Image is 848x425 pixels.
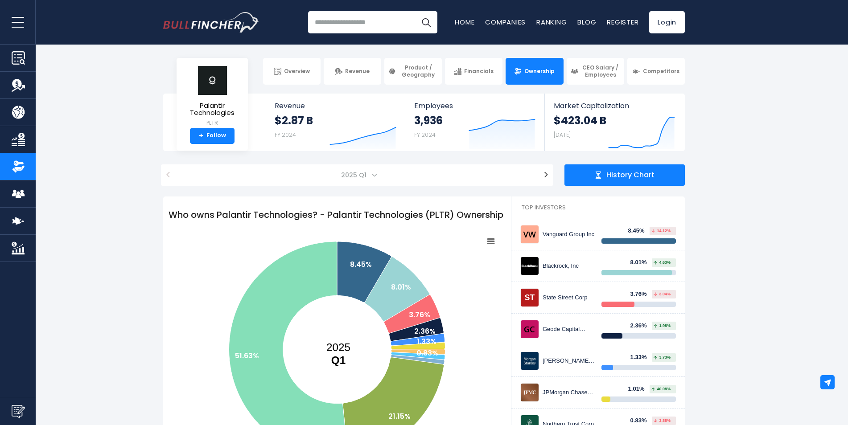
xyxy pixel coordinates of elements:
img: Bullfincher logo [163,12,259,33]
h2: Top Investors [511,196,685,219]
span: 14.12% [651,229,671,233]
text: 3.76% [409,310,430,320]
div: [PERSON_NAME] [PERSON_NAME] [543,357,595,365]
span: Financials [464,68,494,75]
div: 2.36% [630,322,652,330]
a: Market Capitalization $423.04 B [DATE] [545,94,684,151]
img: Ownership [12,160,25,173]
a: +Follow [190,128,235,144]
text: 0.83% [416,348,438,358]
a: Go to homepage [163,12,259,33]
strong: 3,936 [414,114,443,127]
button: > [539,164,553,186]
div: 8.45% [628,227,650,235]
a: Revenue $2.87 B FY 2024 [266,94,405,151]
text: 51.63% [235,351,259,361]
span: Palantir Technologies [184,102,241,117]
a: Overview [263,58,321,85]
text: 8.45% [350,259,372,270]
span: History Chart [606,171,655,180]
a: Ranking [536,17,567,27]
a: Ownership [506,58,563,85]
span: Ownership [524,68,555,75]
span: Competitors [643,68,679,75]
span: 1.98% [654,324,671,328]
div: 0.83% [630,417,652,425]
text: 8.01% [391,282,411,292]
button: < [161,164,176,186]
a: Login [649,11,685,33]
div: State Street Corp [543,294,595,302]
span: Revenue [345,68,370,75]
span: Employees [414,102,535,110]
span: 3.04% [654,292,671,296]
strong: + [199,132,203,140]
tspan: Q1 [331,354,346,366]
text: 1.33% [417,336,436,347]
a: Palantir Technologies PLTR [183,65,241,128]
a: Revenue [324,58,381,85]
small: [DATE] [554,131,571,139]
h1: Who owns Palantir Technologies? - Palantir Technologies (PLTR) Ownership [163,203,511,227]
span: Overview [284,68,310,75]
span: 40.08% [651,387,671,391]
small: FY 2024 [414,131,436,139]
a: Employees 3,936 FY 2024 [405,94,544,151]
div: Geode Capital Management, LLC [543,326,595,333]
text: 2.36% [414,326,436,336]
span: Product / Geography [399,64,438,78]
small: PLTR [184,119,241,127]
button: Search [415,11,437,33]
span: 2025 Q1 [180,164,534,186]
text: 2025 [326,341,350,366]
strong: $2.87 B [275,114,313,127]
a: Financials [445,58,502,85]
div: 1.01% [628,385,650,393]
img: history chart [595,172,602,179]
span: 2025 Q1 [338,169,372,181]
div: 8.01% [630,259,652,266]
span: 3.73% [654,356,671,360]
a: Blog [577,17,596,27]
strong: $423.04 B [554,114,606,127]
div: Blackrock, Inc [543,262,595,270]
a: Competitors [627,58,685,85]
small: FY 2024 [275,131,296,139]
span: 3.88% [654,419,671,423]
div: 1.33% [630,354,652,361]
div: Vanguard Group Inc [543,231,595,238]
span: Market Capitalization [554,102,675,110]
text: 21.15% [388,411,411,421]
span: 4.63% [654,261,671,265]
a: CEO Salary / Employees [567,58,624,85]
div: JPMorgan Chase & CO [543,389,595,396]
span: Revenue [275,102,396,110]
a: Product / Geography [384,58,442,85]
span: CEO Salary / Employees [581,64,620,78]
div: 3.76% [630,290,652,298]
a: Register [607,17,638,27]
a: Home [455,17,474,27]
a: Companies [485,17,526,27]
